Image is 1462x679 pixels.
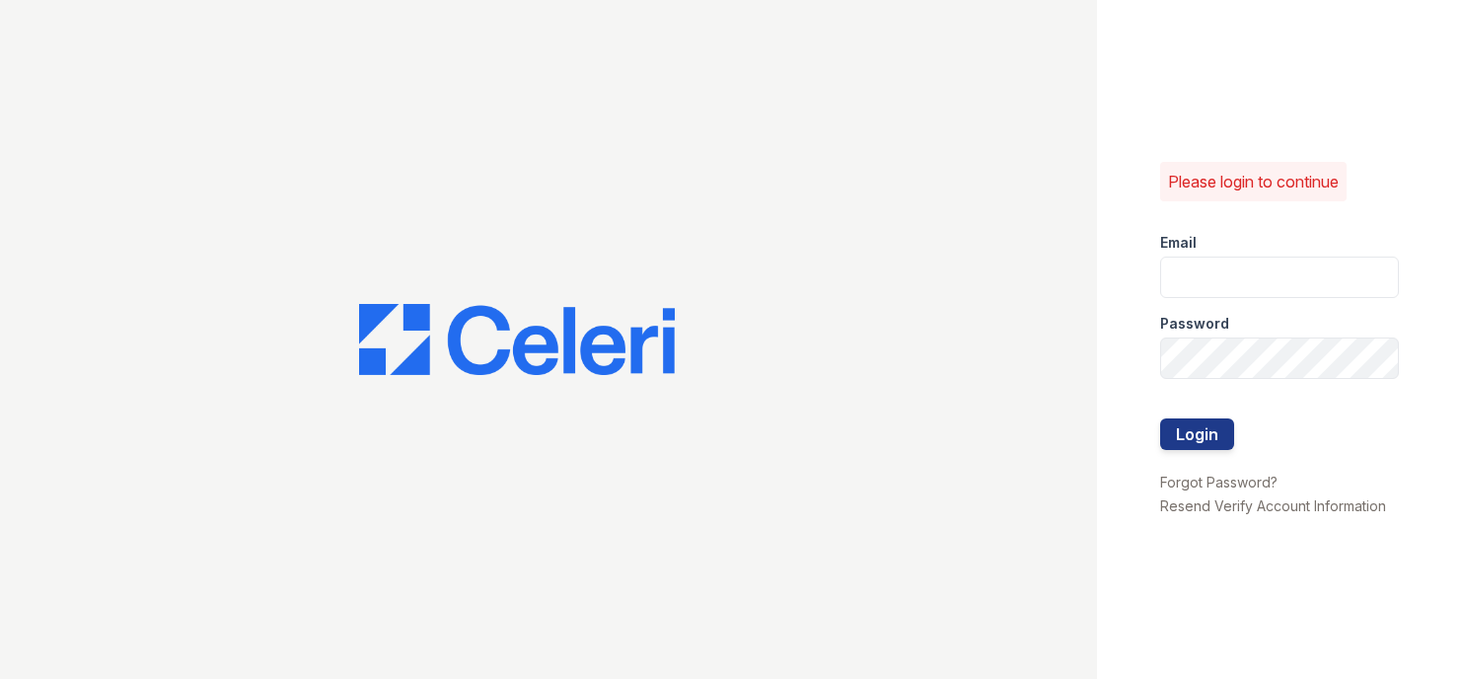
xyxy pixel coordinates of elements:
[1160,314,1229,334] label: Password
[1168,170,1339,193] p: Please login to continue
[1160,497,1386,514] a: Resend Verify Account Information
[359,304,675,375] img: CE_Logo_Blue-a8612792a0a2168367f1c8372b55b34899dd931a85d93a1a3d3e32e68fde9ad4.png
[1160,233,1197,253] label: Email
[1160,418,1234,450] button: Login
[1160,474,1278,490] a: Forgot Password?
